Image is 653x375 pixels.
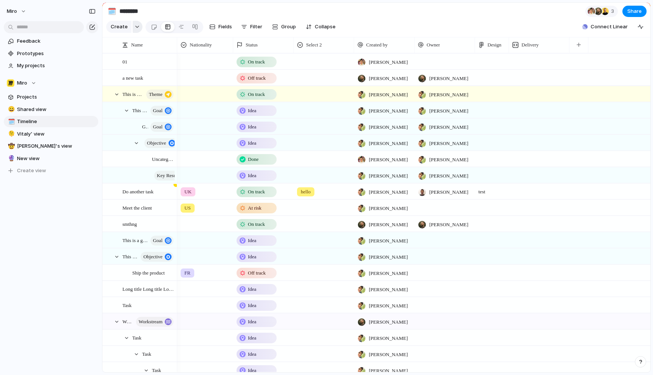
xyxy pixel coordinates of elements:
span: Off track [248,74,266,82]
span: Miro [17,79,27,87]
button: 😄 [7,106,14,113]
span: Idea [248,237,256,244]
button: Filter [238,21,265,33]
a: 😄Shared view [4,104,98,115]
span: This is a goal [122,236,148,244]
span: At risk [248,204,262,212]
span: Design [487,41,501,49]
span: Projects [17,93,96,101]
span: [PERSON_NAME] [369,302,408,310]
span: Shared view [17,106,96,113]
span: [PERSON_NAME] [369,335,408,342]
span: goal [153,122,162,132]
span: This is a top goal [132,106,148,114]
span: Share [627,8,642,15]
span: On track [248,91,265,98]
span: [PERSON_NAME] [369,59,408,66]
button: workstream [136,317,173,327]
span: Idea [248,139,256,147]
a: 🔮New view [4,153,98,164]
button: 🗓️ [7,118,14,125]
span: [PERSON_NAME] [429,123,468,131]
span: Select 2 [306,41,322,49]
span: Owner [427,41,440,49]
span: Task [132,333,141,342]
span: Meet the client [122,203,152,212]
button: Group [268,21,300,33]
button: Share [622,6,647,17]
span: hello [301,188,311,196]
span: [PERSON_NAME] [429,107,468,115]
span: Created by [366,41,388,49]
span: [PERSON_NAME] [429,221,468,228]
span: [PERSON_NAME] [369,156,408,164]
span: Uncategorised child [152,154,175,163]
a: 🫠Vitaly' view [4,128,98,140]
button: Create [106,21,132,33]
span: Workstream #1 [122,317,134,326]
div: 🔮 [8,154,13,163]
span: [PERSON_NAME] [369,75,408,82]
span: This is my second goal [122,252,138,261]
span: Fields [218,23,232,31]
span: Ship the product [132,268,165,277]
span: [PERSON_NAME] [369,107,408,115]
button: theme [146,90,173,99]
span: Idea [248,367,256,374]
span: 01 [122,57,127,66]
button: goal [150,236,173,245]
button: objective [141,252,173,262]
span: workstream [139,316,162,327]
span: Idea [248,334,256,342]
span: [PERSON_NAME] [369,318,408,326]
span: Filter [250,23,262,31]
button: Miro [4,77,98,89]
span: [PERSON_NAME] [429,75,468,82]
span: Create [111,23,128,31]
span: Idea [248,318,256,326]
button: 🫠 [7,130,14,138]
span: [PERSON_NAME] [369,205,408,212]
button: Collapse [303,21,339,33]
button: Fields [206,21,235,33]
span: [PERSON_NAME] [429,172,468,180]
button: key result [154,171,190,181]
span: Task [142,349,151,358]
span: My projects [17,62,96,69]
span: miro [7,8,17,15]
button: 🗓️ [106,5,118,17]
span: Idea [248,302,256,309]
span: Collapse [315,23,336,31]
span: On track [248,188,265,196]
span: Do another task [122,187,153,196]
div: 🗓️ [108,6,116,16]
span: Vitaly' view [17,130,96,138]
span: New view [17,155,96,162]
button: 🤠 [7,142,14,150]
span: US [184,204,191,212]
span: Status [246,41,258,49]
span: [PERSON_NAME] [369,253,408,261]
span: [PERSON_NAME] [429,188,468,196]
span: Task [152,366,161,374]
span: [PERSON_NAME] [429,140,468,147]
span: [PERSON_NAME] [369,123,408,131]
span: Nationality [190,41,212,49]
button: miro [3,5,30,17]
div: 😄 [8,105,13,114]
div: 🗓️ [8,117,13,126]
span: Feedback [17,37,96,45]
span: Idea [248,172,256,179]
a: 🤠[PERSON_NAME]'s view [4,140,98,152]
span: [PERSON_NAME] [369,188,408,196]
span: Idea [248,123,256,131]
span: Connect Linear [591,23,628,31]
span: Delivery [521,41,538,49]
span: Timeline [17,118,96,125]
span: objective [147,138,166,148]
a: 🗓️Timeline [4,116,98,127]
